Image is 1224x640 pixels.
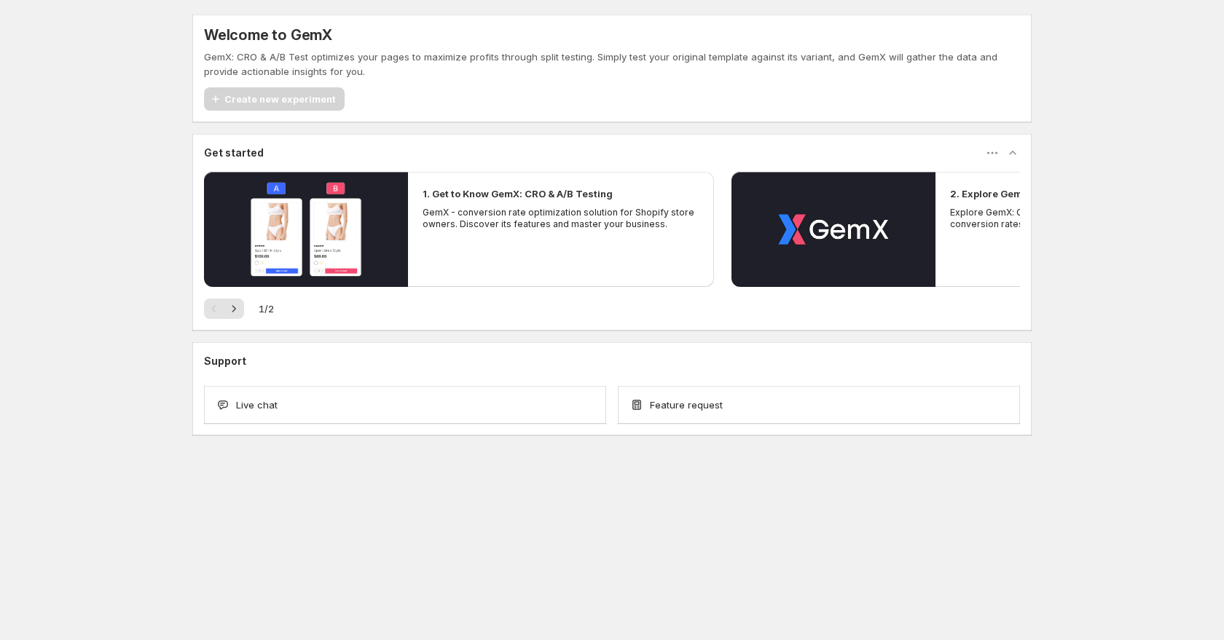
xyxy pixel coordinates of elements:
[204,146,264,160] h3: Get started
[259,301,274,316] span: 1 / 2
[204,354,246,368] h3: Support
[423,186,613,201] h2: 1. Get to Know GemX: CRO & A/B Testing
[224,299,244,319] button: Next
[423,207,699,230] p: GemX - conversion rate optimization solution for Shopify store owners. Discover its features and ...
[650,398,723,412] span: Feature request
[731,172,935,287] button: Play video
[204,50,1020,79] p: GemX: CRO & A/B Test optimizes your pages to maximize profits through split testing. Simply test ...
[204,26,332,44] h5: Welcome to GemX
[950,186,1176,201] h2: 2. Explore GemX: CRO & A/B Testing Use Cases
[204,172,408,287] button: Play video
[204,299,244,319] nav: Pagination
[236,398,278,412] span: Live chat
